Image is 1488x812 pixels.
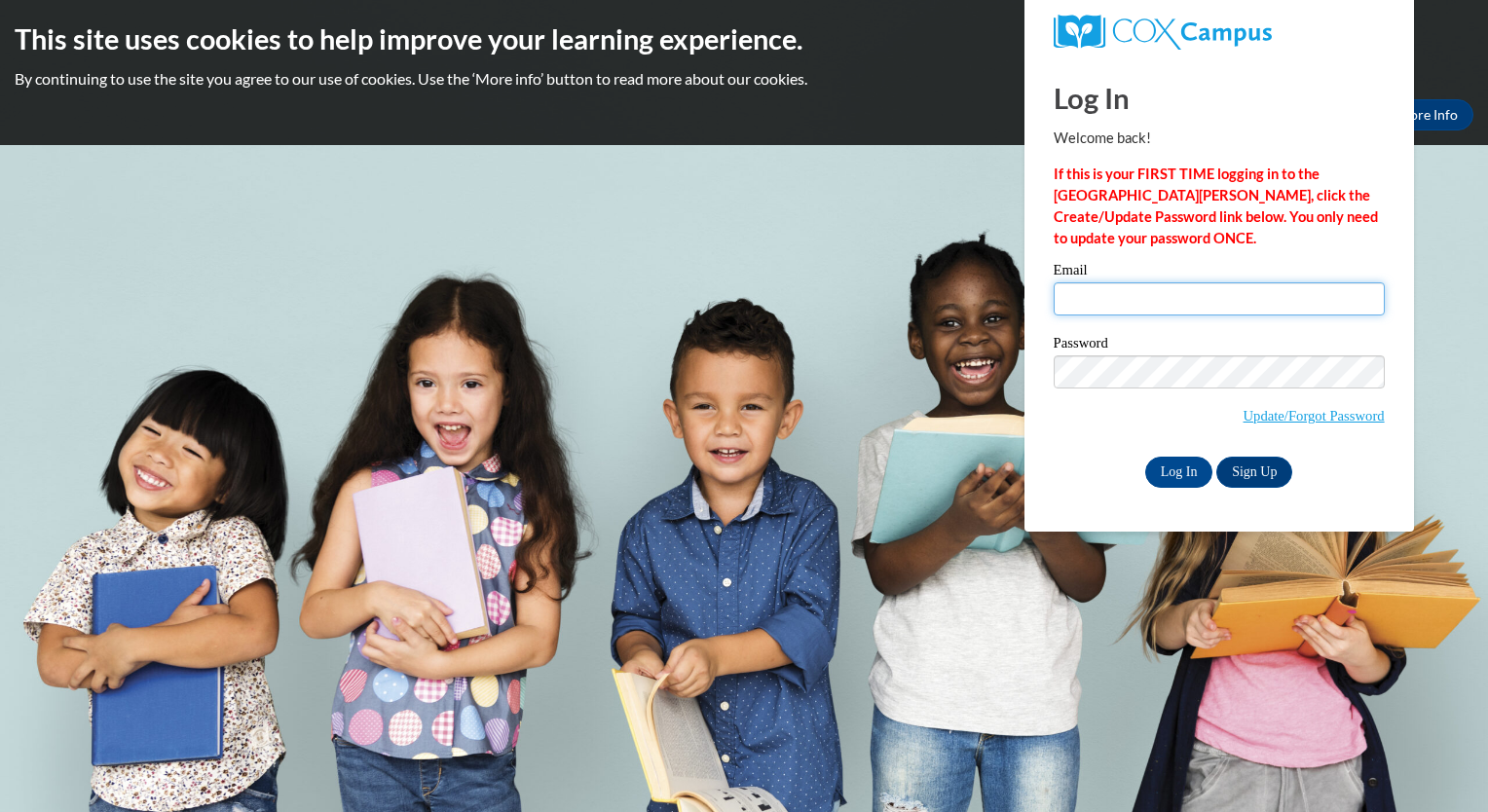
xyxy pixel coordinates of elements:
a: Sign Up [1216,457,1292,488]
a: COX Campus [1054,15,1385,50]
a: Update/Forgot Password [1244,408,1385,424]
strong: If this is your FIRST TIME logging in to the [GEOGRAPHIC_DATA][PERSON_NAME], click the Create/Upd... [1054,166,1378,246]
label: Password [1054,336,1385,355]
img: COX Campus [1054,15,1272,50]
a: More Info [1382,99,1473,130]
input: Log In [1145,457,1213,488]
label: Email [1054,263,1385,282]
p: By continuing to use the site you agree to our use of cookies. Use the ‘More info’ button to read... [15,68,1473,90]
p: Welcome back! [1054,128,1385,149]
h1: Log In [1054,78,1385,118]
h2: This site uses cookies to help improve your learning experience. [15,19,1473,58]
